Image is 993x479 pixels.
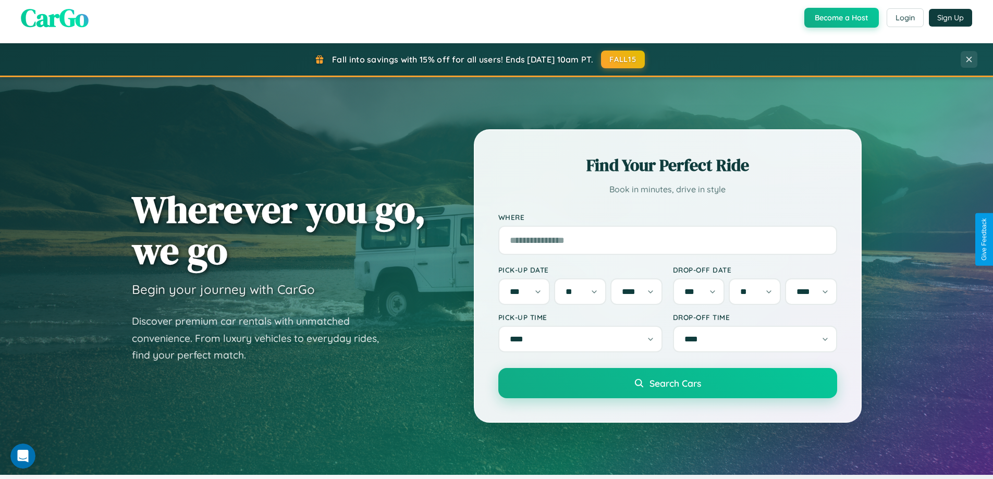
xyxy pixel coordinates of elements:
button: FALL15 [601,51,645,68]
label: Drop-off Time [673,313,837,322]
h2: Find Your Perfect Ride [498,154,837,177]
p: Discover premium car rentals with unmatched convenience. From luxury vehicles to everyday rides, ... [132,313,393,364]
label: Pick-up Time [498,313,663,322]
div: Give Feedback [980,218,988,261]
label: Where [498,213,837,222]
h1: Wherever you go, we go [132,189,426,271]
button: Login [887,8,924,27]
iframe: Intercom live chat [10,444,35,469]
h3: Begin your journey with CarGo [132,281,315,297]
span: Fall into savings with 15% off for all users! Ends [DATE] 10am PT. [332,54,593,65]
label: Pick-up Date [498,265,663,274]
span: Search Cars [649,377,701,389]
button: Sign Up [929,9,972,27]
label: Drop-off Date [673,265,837,274]
button: Become a Host [804,8,879,28]
span: CarGo [21,1,89,35]
button: Search Cars [498,368,837,398]
p: Book in minutes, drive in style [498,182,837,197]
